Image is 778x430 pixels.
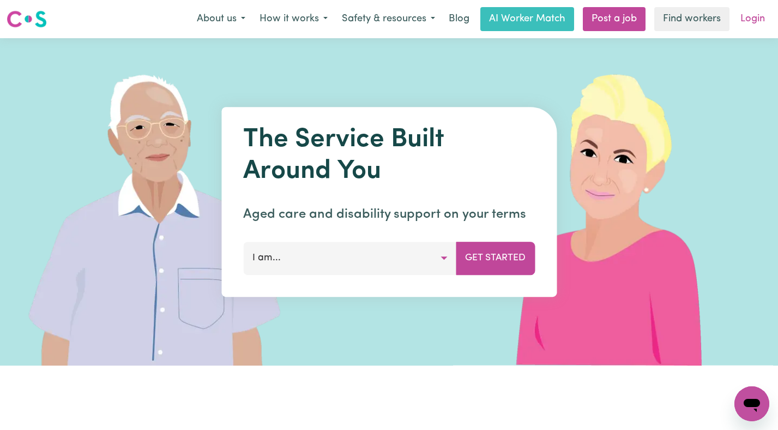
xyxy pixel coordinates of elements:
[734,386,769,421] iframe: Button to launch messaging window
[7,9,47,29] img: Careseekers logo
[442,7,476,31] a: Blog
[190,8,252,31] button: About us
[243,124,535,187] h1: The Service Built Around You
[252,8,335,31] button: How it works
[480,7,574,31] a: AI Worker Match
[456,242,535,274] button: Get Started
[734,7,771,31] a: Login
[335,8,442,31] button: Safety & resources
[583,7,646,31] a: Post a job
[243,205,535,224] p: Aged care and disability support on your terms
[654,7,729,31] a: Find workers
[243,242,456,274] button: I am...
[7,7,47,32] a: Careseekers logo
